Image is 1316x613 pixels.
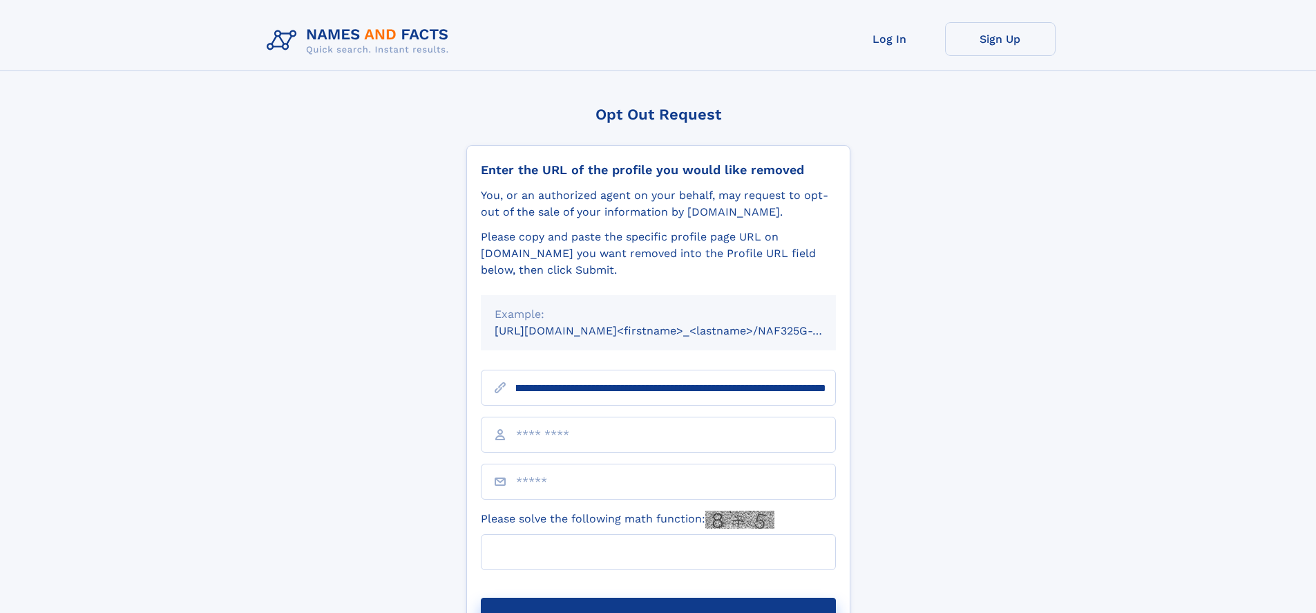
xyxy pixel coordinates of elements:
[835,22,945,56] a: Log In
[495,306,822,323] div: Example:
[481,187,836,220] div: You, or an authorized agent on your behalf, may request to opt-out of the sale of your informatio...
[481,162,836,178] div: Enter the URL of the profile you would like removed
[945,22,1056,56] a: Sign Up
[481,511,774,529] label: Please solve the following math function:
[466,106,850,123] div: Opt Out Request
[481,229,836,279] div: Please copy and paste the specific profile page URL on [DOMAIN_NAME] you want removed into the Pr...
[261,22,460,59] img: Logo Names and Facts
[495,324,862,337] small: [URL][DOMAIN_NAME]<firstname>_<lastname>/NAF325G-xxxxxxxx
